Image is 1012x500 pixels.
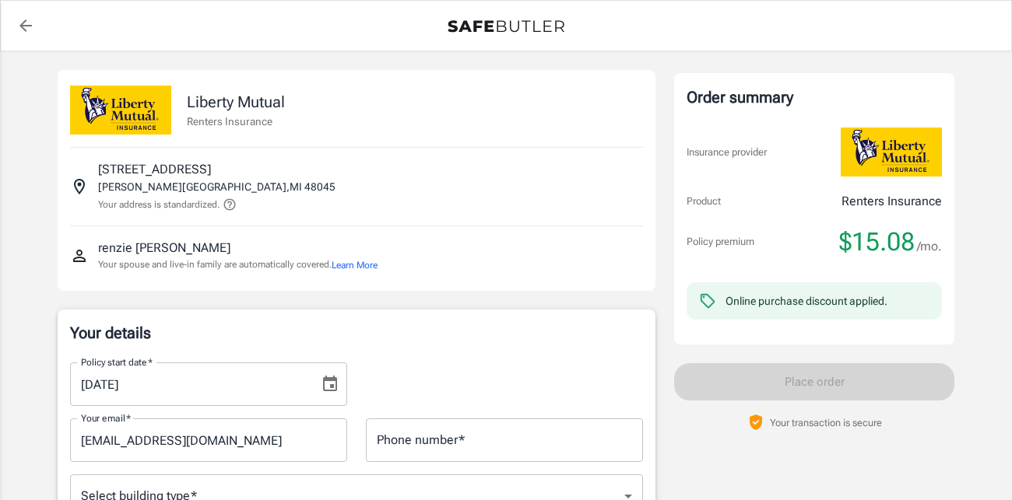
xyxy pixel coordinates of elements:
p: [PERSON_NAME][GEOGRAPHIC_DATA] , MI 48045 [98,179,336,194]
p: Your address is standardized. [98,198,220,212]
p: Renters Insurance [187,114,285,129]
div: Online purchase discount applied. [726,293,887,309]
p: Your spouse and live-in family are automatically covered. [98,257,378,272]
input: Enter email [70,418,347,462]
div: Order summary [687,86,942,109]
button: Choose date, selected date is Sep 1, 2025 [314,369,346,400]
label: Your email [81,411,131,425]
input: Enter number [366,418,643,462]
p: Product [687,194,721,209]
p: Policy premium [687,234,754,250]
svg: Insured address [70,177,89,196]
img: Liberty Mutual [70,86,171,135]
p: Your transaction is secure [770,415,882,430]
input: MM/DD/YYYY [70,362,308,406]
span: /mo. [917,236,942,257]
img: Liberty Mutual [841,128,942,177]
svg: Insured person [70,247,89,265]
p: renzie [PERSON_NAME] [98,239,230,257]
p: Your details [70,322,643,344]
button: Learn More [332,258,378,272]
span: $15.08 [839,226,915,257]
label: Policy start date [81,355,153,369]
p: [STREET_ADDRESS] [98,160,211,179]
a: back to quotes [10,10,41,41]
p: Renters Insurance [842,192,942,211]
img: Back to quotes [448,20,564,33]
p: Insurance provider [687,145,767,160]
p: Liberty Mutual [187,90,285,114]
